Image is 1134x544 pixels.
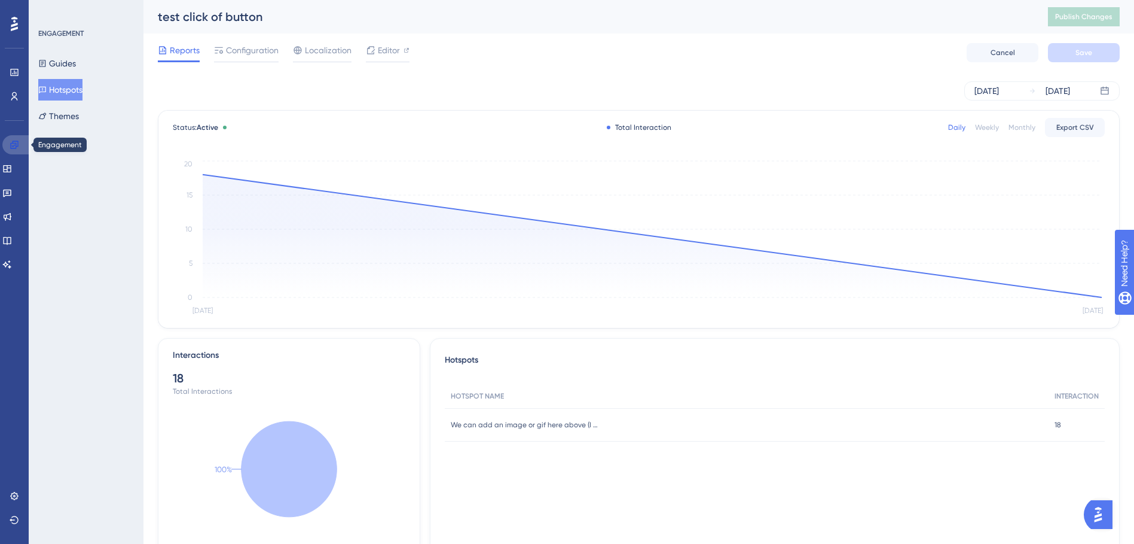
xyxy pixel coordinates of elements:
[975,123,999,132] div: Weekly
[28,3,75,17] span: Need Help?
[173,348,219,363] div: Interactions
[170,43,200,57] span: Reports
[974,84,999,98] div: [DATE]
[38,105,79,127] button: Themes
[1055,12,1112,22] span: Publish Changes
[991,48,1015,57] span: Cancel
[445,353,478,375] span: Hotspots
[173,370,405,387] div: 18
[188,293,192,302] tspan: 0
[197,123,218,132] span: Active
[451,420,600,430] span: We can add an image or gif here above (I have just added a placeholder as an example) We can add ...
[184,160,192,168] tspan: 20
[1056,123,1094,132] span: Export CSV
[38,53,76,74] button: Guides
[1083,306,1103,315] tspan: [DATE]
[187,191,192,199] tspan: 15
[192,306,213,315] tspan: [DATE]
[1048,43,1120,62] button: Save
[607,123,671,132] div: Total Interaction
[305,43,351,57] span: Localization
[451,391,504,401] span: HOTSPOT NAME
[189,259,192,268] tspan: 5
[967,43,1038,62] button: Cancel
[378,43,400,57] span: Editor
[215,465,232,474] text: 100%
[173,123,218,132] span: Status:
[1048,7,1120,26] button: Publish Changes
[38,29,84,38] div: ENGAGEMENT
[1046,84,1070,98] div: [DATE]
[226,43,279,57] span: Configuration
[185,225,192,233] tspan: 10
[158,8,1018,25] div: test click of button
[1045,118,1105,137] button: Export CSV
[38,79,82,101] button: Hotspots
[1054,391,1099,401] span: INTERACTION
[1008,123,1035,132] div: Monthly
[1084,497,1120,533] iframe: UserGuiding AI Assistant Launcher
[1075,48,1092,57] span: Save
[1054,420,1061,430] span: 18
[948,123,965,132] div: Daily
